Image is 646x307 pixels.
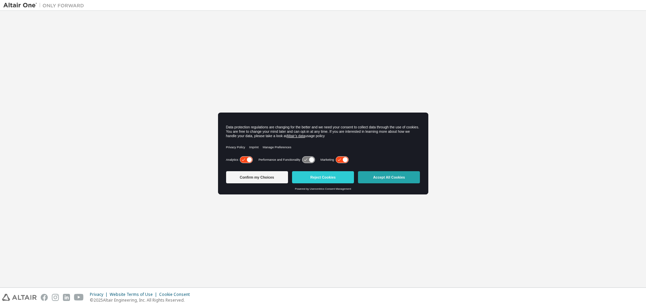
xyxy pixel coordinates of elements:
img: linkedin.svg [63,294,70,301]
img: youtube.svg [74,294,84,301]
div: Privacy [90,292,110,297]
div: Website Terms of Use [110,292,159,297]
div: Cookie Consent [159,292,194,297]
img: altair_logo.svg [2,294,37,301]
img: Altair One [3,2,87,9]
img: instagram.svg [52,294,59,301]
img: facebook.svg [41,294,48,301]
p: © 2025 Altair Engineering, Inc. All Rights Reserved. [90,297,194,303]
